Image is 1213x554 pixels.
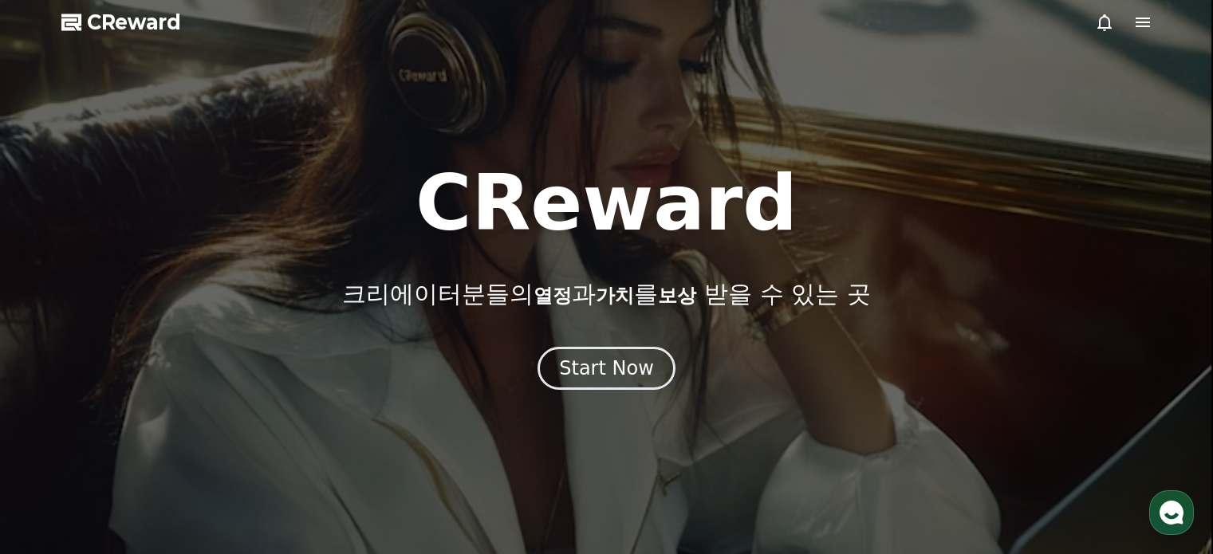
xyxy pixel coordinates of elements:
[559,356,654,381] div: Start Now
[342,280,870,308] p: 크리에이터분들의 과 를 받을 수 있는 곳
[538,363,675,378] a: Start Now
[61,10,181,35] a: CReward
[415,165,798,242] h1: CReward
[538,347,675,390] button: Start Now
[596,285,634,307] span: 가치
[658,285,696,307] span: 보상
[87,10,181,35] span: CReward
[534,285,572,307] span: 열정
